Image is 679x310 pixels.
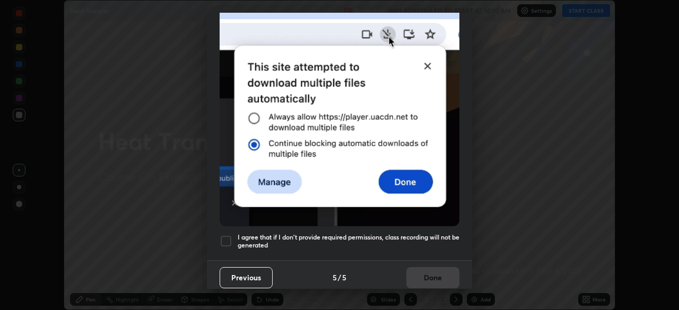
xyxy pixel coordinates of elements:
[238,233,459,250] h5: I agree that if I don't provide required permissions, class recording will not be generated
[342,272,346,283] h4: 5
[333,272,337,283] h4: 5
[338,272,341,283] h4: /
[220,267,273,288] button: Previous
